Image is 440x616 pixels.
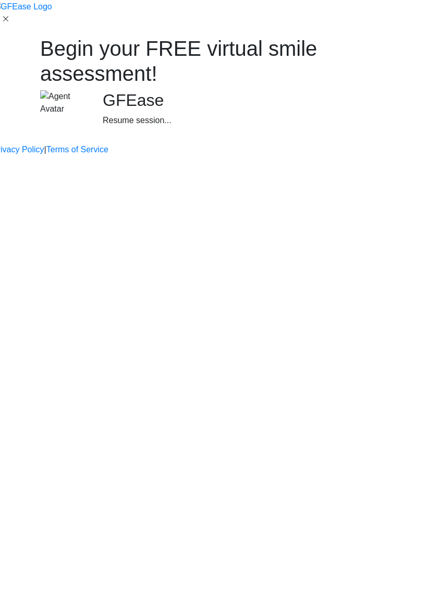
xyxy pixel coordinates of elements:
[46,143,108,156] a: Terms of Service
[103,90,400,110] h2: GFEase
[40,90,87,115] img: Agent Avatar
[40,36,400,86] h1: Begin your FREE virtual smile assessment!
[103,114,400,127] div: Resume session...
[44,143,46,156] a: |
